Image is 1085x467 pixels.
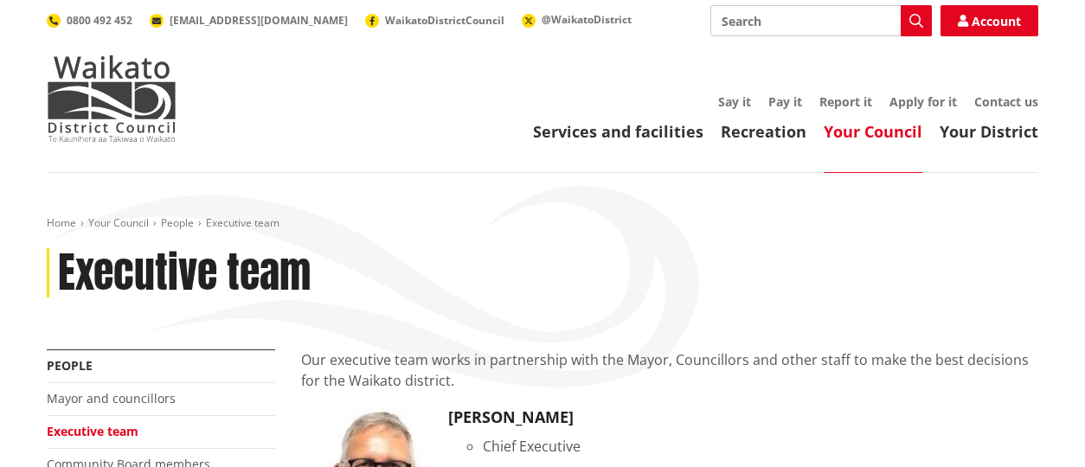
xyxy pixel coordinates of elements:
a: Report it [819,93,872,110]
h1: Executive team [58,248,311,298]
img: Waikato District Council - Te Kaunihera aa Takiwaa o Waikato [47,55,177,142]
a: Account [941,5,1038,36]
p: Our executive team works in partnership with the Mayor, Councillors and other staff to make the b... [301,349,1038,391]
a: Executive team [47,423,138,439]
a: Services and facilities [533,121,703,142]
a: Apply for it [889,93,957,110]
a: Your Council [824,121,922,142]
a: Home [47,215,76,230]
a: Your Council [88,215,149,230]
a: WaikatoDistrictCouncil [365,13,504,28]
h3: [PERSON_NAME] [448,408,1038,427]
a: 0800 492 452 [47,13,132,28]
a: Contact us [974,93,1038,110]
input: Search input [710,5,932,36]
a: Recreation [721,121,806,142]
a: Pay it [768,93,802,110]
a: Your District [940,121,1038,142]
span: WaikatoDistrictCouncil [385,13,504,28]
a: @WaikatoDistrict [522,12,632,27]
span: 0800 492 452 [67,13,132,28]
a: [EMAIL_ADDRESS][DOMAIN_NAME] [150,13,348,28]
a: Say it [718,93,751,110]
nav: breadcrumb [47,216,1038,231]
li: Chief Executive [483,436,1038,457]
span: Executive team [206,215,279,230]
span: @WaikatoDistrict [542,12,632,27]
span: [EMAIL_ADDRESS][DOMAIN_NAME] [170,13,348,28]
a: Mayor and councillors [47,390,176,406]
a: People [161,215,194,230]
a: People [47,357,93,374]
